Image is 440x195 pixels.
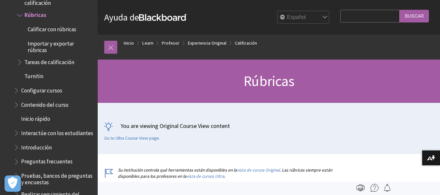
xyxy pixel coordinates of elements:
span: Inicio rápido [21,114,50,122]
img: Print [357,184,364,192]
p: Su institución controla qué herramientas están disponibles en la . Las rúbricas siempre están dis... [104,167,337,179]
a: Profesor [162,39,179,47]
span: Introducción [21,142,52,151]
select: Site Language Selector [277,11,330,24]
a: Learn [142,39,153,47]
span: Interactúe con los estudiantes [21,128,93,136]
a: Calificación [235,39,257,47]
strong: Blackboard [139,14,187,21]
span: Turnitin [24,71,43,80]
p: You are viewing Original Course View content [104,122,433,130]
a: vista de cursos Original [237,167,280,173]
img: More help [371,184,378,192]
a: Go to Ultra Course View page. [104,135,160,141]
span: Configurar cursos [21,85,62,94]
span: Importar y exportar rúbricas [28,38,93,53]
a: Ayuda deBlackboard [104,11,187,23]
button: Abrir preferencias [5,175,21,192]
a: vista de cursos Ultra [186,174,224,179]
span: Rúbricas [24,10,46,19]
span: Rúbricas [244,72,294,90]
span: Pruebas, bancos de preguntas y encuestas [21,170,93,186]
img: Follow this page [383,184,391,192]
span: Tareas de calificación [24,57,74,65]
span: Calificar con rúbricas [28,24,76,33]
a: Experiencia Original [188,39,226,47]
span: Preguntas frecuentes [21,156,73,165]
a: Inicio [124,39,134,47]
span: Contenido del curso [21,99,68,108]
input: Buscar [400,10,429,22]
